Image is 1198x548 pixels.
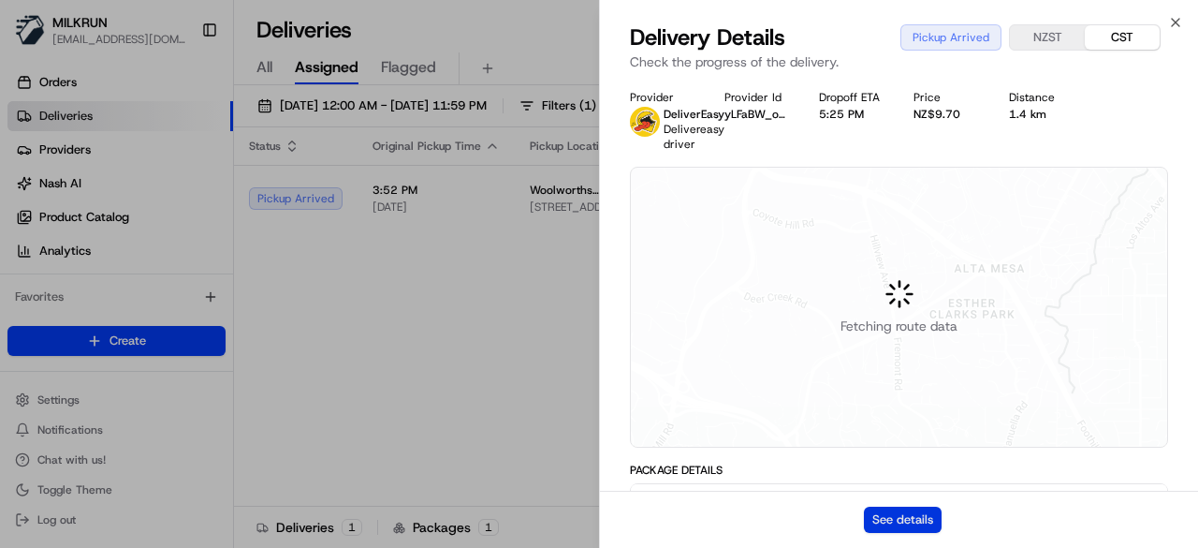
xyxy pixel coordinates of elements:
div: NZ$9.70 [913,107,978,122]
span: Delivery Details [630,22,785,52]
div: Package Details [630,463,1168,478]
div: Dropoff ETA [819,90,884,105]
div: Price [913,90,978,105]
button: NZST [1010,25,1085,50]
button: yLFaBW_oHkerXk-1_Upp1A [724,107,789,122]
div: 1.4 km [1009,107,1074,122]
button: CST [1085,25,1160,50]
span: Delivereasy driver [664,122,724,152]
div: Provider [630,90,694,105]
img: delivereasy_logo.png [630,107,660,137]
div: Distance [1009,90,1074,105]
span: DeliverEasy [664,107,724,122]
span: Fetching route data [840,317,957,335]
button: See details [864,507,942,533]
div: 5:25 PM [819,107,884,122]
p: Check the progress of the delivery. [630,52,1168,71]
div: Provider Id [724,90,789,105]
